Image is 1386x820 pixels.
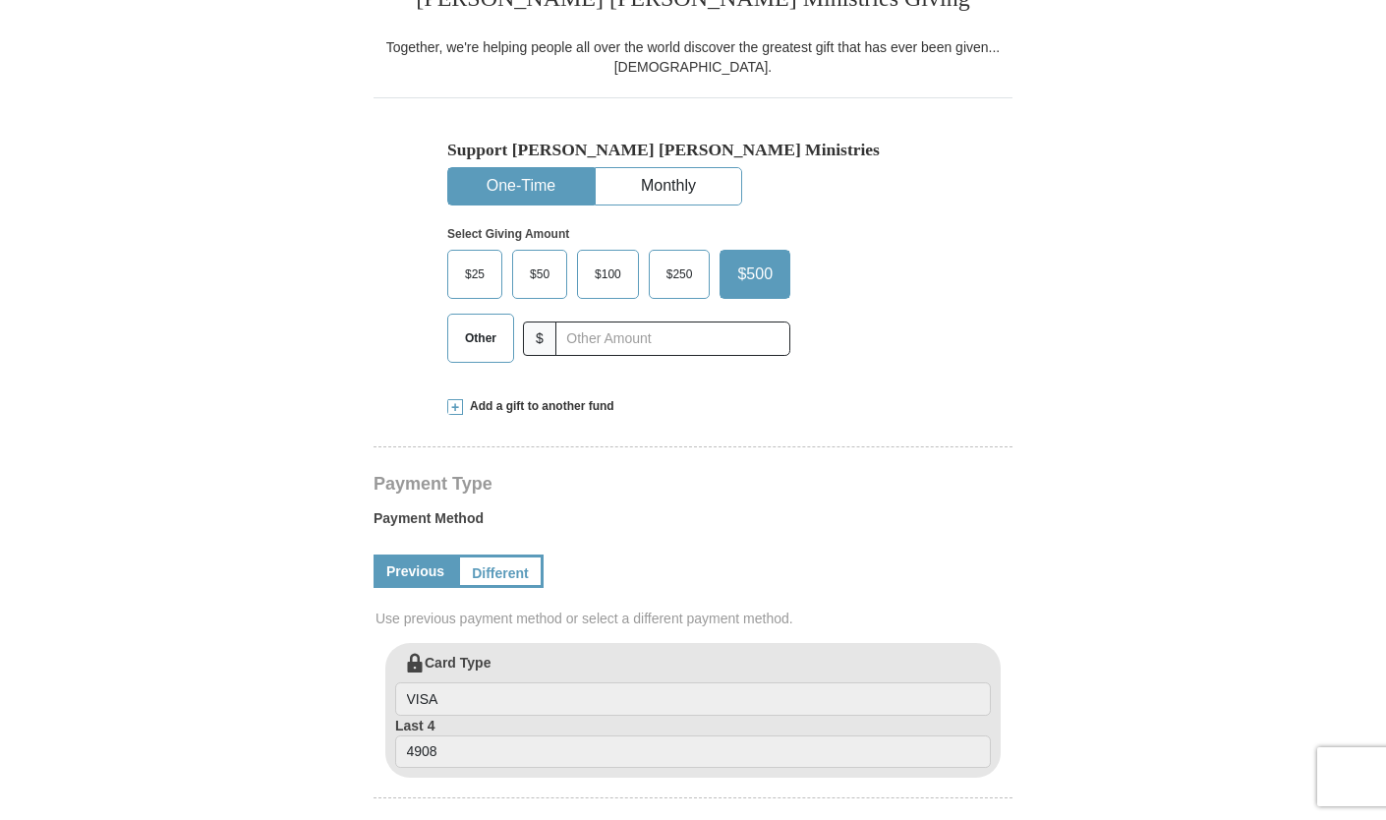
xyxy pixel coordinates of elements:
[596,168,741,205] button: Monthly
[523,322,556,356] span: $
[374,508,1012,538] label: Payment Method
[395,735,991,769] input: Last 4
[555,322,790,356] input: Other Amount
[374,555,457,588] a: Previous
[395,653,991,716] label: Card Type
[448,168,594,205] button: One-Time
[585,260,631,289] span: $100
[727,260,782,289] span: $500
[395,716,991,769] label: Last 4
[657,260,703,289] span: $250
[374,476,1012,492] h4: Payment Type
[447,140,939,160] h5: Support [PERSON_NAME] [PERSON_NAME] Ministries
[455,260,494,289] span: $25
[463,398,614,415] span: Add a gift to another fund
[375,609,1014,628] span: Use previous payment method or select a different payment method.
[455,323,506,353] span: Other
[457,555,544,588] a: Different
[374,37,1012,77] div: Together, we're helping people all over the world discover the greatest gift that has ever been g...
[520,260,559,289] span: $50
[395,682,991,716] input: Card Type
[447,227,569,241] strong: Select Giving Amount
